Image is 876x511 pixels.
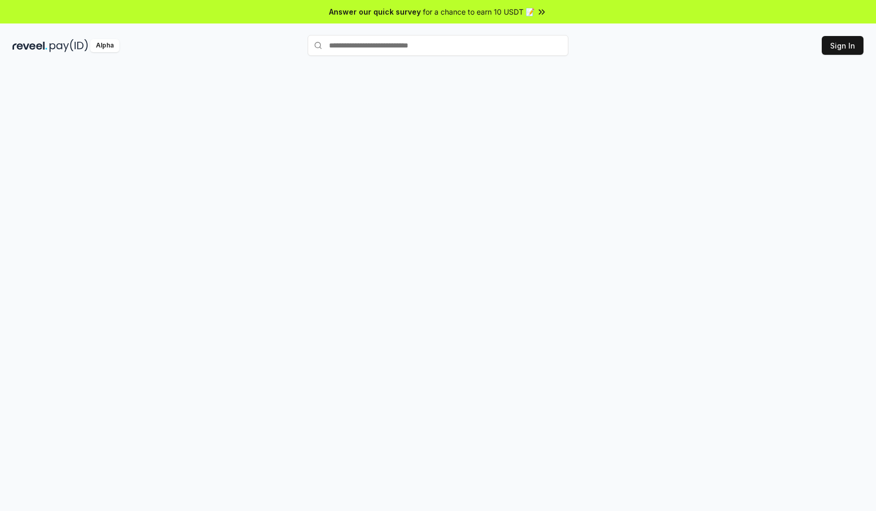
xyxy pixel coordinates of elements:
[423,6,534,17] span: for a chance to earn 10 USDT 📝
[90,39,119,52] div: Alpha
[822,36,863,55] button: Sign In
[13,39,47,52] img: reveel_dark
[329,6,421,17] span: Answer our quick survey
[50,39,88,52] img: pay_id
